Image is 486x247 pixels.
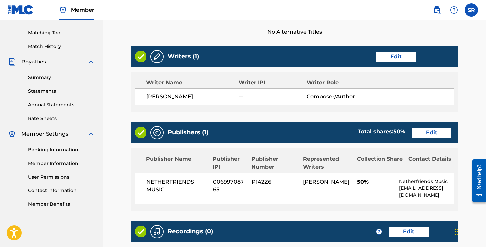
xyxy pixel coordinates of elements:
img: Royalties [8,58,16,66]
img: Valid [135,226,146,237]
img: expand [87,130,95,138]
div: Help [447,3,461,17]
div: Publisher Name [146,155,208,171]
iframe: Chat Widget [453,215,486,247]
img: MLC Logo [8,5,34,15]
img: search [433,6,441,14]
span: Composer/Author [307,93,368,101]
img: help [450,6,458,14]
p: [EMAIL_ADDRESS][DOMAIN_NAME] [399,185,454,199]
span: -- [239,93,307,101]
a: Rate Sheets [28,115,95,122]
img: Recordings [153,228,161,236]
p: Netherfriends Music [399,178,454,185]
span: [PERSON_NAME] [303,179,349,185]
div: Writer Name [146,79,239,87]
span: No Alternative Titles [131,28,458,36]
div: User Menu [465,3,478,17]
img: Writers [153,53,161,61]
img: Publishers [153,129,161,137]
span: ? [376,229,382,234]
a: Summary [28,74,95,81]
a: Annual Statements [28,101,95,108]
img: Top Rightsholder [59,6,67,14]
a: Matching Tool [28,29,95,36]
div: Publisher Number [251,155,298,171]
span: Member Settings [21,130,68,138]
img: expand [87,58,95,66]
img: Valid [135,51,146,62]
div: Drag [455,222,459,242]
a: Statements [28,88,95,95]
span: [PERSON_NAME] [146,93,239,101]
div: Collection Share [357,155,403,171]
a: User Permissions [28,174,95,181]
a: Banking Information [28,146,95,153]
img: Valid [135,127,146,138]
span: 00699708765 [213,178,247,194]
h5: Recordings (0) [168,228,213,235]
h5: Publishers (1) [168,129,208,136]
a: Contact Information [28,187,95,194]
span: Royalties [21,58,46,66]
iframe: Resource Center [467,154,486,208]
div: Writer IPI [239,79,306,87]
span: 50% [357,178,394,186]
div: Represented Writers [303,155,352,171]
a: Edit [412,128,451,138]
div: Publisher IPI [213,155,246,171]
img: Member Settings [8,130,16,138]
div: Writer Role [307,79,368,87]
a: Match History [28,43,95,50]
a: Edit [389,227,429,237]
div: Contact Details [408,155,454,171]
a: Edit [376,52,416,62]
span: Member [71,6,94,14]
div: Total shares: [358,128,405,136]
a: Public Search [430,3,443,17]
a: Member Benefits [28,201,95,208]
span: NETHERFRIENDS MUSIC [146,178,208,194]
span: 50 % [393,128,405,135]
h5: Writers (1) [168,53,199,60]
a: Member Information [28,160,95,167]
span: P142Z6 [252,178,298,186]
